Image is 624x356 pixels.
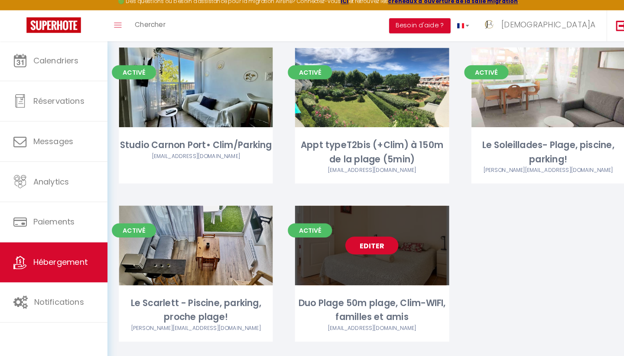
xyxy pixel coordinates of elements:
[32,219,73,230] span: Paiements
[110,226,153,240] span: Activé
[32,140,72,151] span: Messages
[282,226,325,240] span: Activé
[289,170,440,178] div: Airbnb
[462,142,613,170] div: Le Soleillades- Plage, piscine, parking!
[473,25,486,38] img: ...
[381,25,442,40] button: Besoin d'aide ?
[282,71,325,85] span: Activé
[117,325,267,333] div: Airbnb
[32,179,68,190] span: Analytics
[33,297,82,308] span: Notifications
[32,61,77,72] span: Calendriers
[110,71,153,85] span: Activé
[334,4,342,12] a: ICI
[117,297,267,325] div: Le Scarlett - Piscine, parking, proche plage!
[289,142,440,170] div: Appt typeT2bis (+Clim) à 150m de la plage (5min)
[338,239,390,256] a: Editer
[126,17,169,47] a: Chercher
[132,26,162,36] span: Chercher
[289,297,440,325] div: Duo Plage 50m plage, Clim-WIFI, familles et amis
[466,17,595,47] a: ... [DEMOGRAPHIC_DATA]A
[26,24,79,39] img: Super Booking
[32,258,86,269] span: Hébergement
[462,170,613,178] div: Airbnb
[289,325,440,333] div: Airbnb
[117,156,267,165] div: Airbnb
[32,100,83,111] span: Réservations
[380,4,508,12] a: créneaux d'ouverture de la salle migration
[604,26,614,37] img: logout
[7,3,33,30] button: Ouvrir le widget de chat LiveChat
[117,142,267,156] div: Studio Carnon Port• Clim/Parking
[455,71,498,85] span: Activé
[491,26,584,36] span: [DEMOGRAPHIC_DATA]A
